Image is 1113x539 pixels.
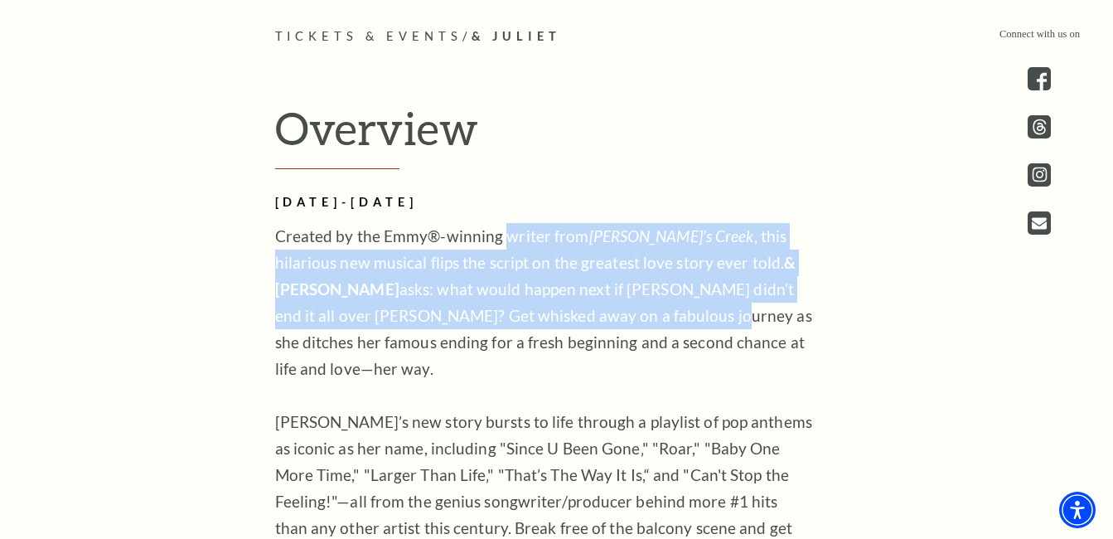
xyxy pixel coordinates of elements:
h2: [DATE]-[DATE] [275,192,814,213]
div: Accessibility Menu [1059,492,1096,528]
a: instagram - open in a new tab [1028,163,1051,187]
p: / [275,27,839,47]
a: facebook - open in a new tab [1028,67,1051,90]
h2: Overview [275,101,839,169]
span: & Juliet [472,29,561,43]
span: Tickets & Events [275,29,463,43]
a: threads.com - open in a new tab [1028,115,1051,138]
em: [PERSON_NAME]’s Creek [589,226,754,245]
p: Connect with us on [999,27,1080,42]
a: Open this option - open in a new tab [1028,211,1051,235]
